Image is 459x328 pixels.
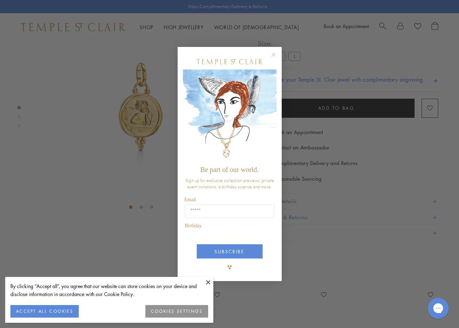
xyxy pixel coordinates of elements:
[183,69,277,162] img: c4a9eb12-d91a-4d4a-8ee0-386386f4f338.jpeg
[197,244,263,259] button: SUBSCRIBE
[223,260,237,274] img: TSC
[185,197,196,202] span: Email
[145,305,208,318] button: COOKIES SETTINGS
[10,305,79,318] button: ACCEPT ALL COOKIES
[185,204,274,218] input: Email
[273,54,281,63] button: Close dialog
[424,295,452,321] iframe: Gorgias live chat messenger
[197,59,263,64] img: Temple St. Clair
[185,223,202,228] span: Birthday
[10,282,208,298] div: By clicking “Accept all”, you agree that our website can store cookies on your device and disclos...
[200,166,258,173] span: Be part of our world.
[185,177,274,190] span: Sign up for exclusive collection previews, private event invitations, a birthday surprise and more.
